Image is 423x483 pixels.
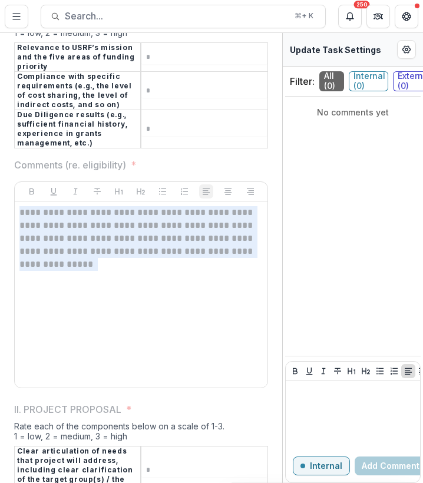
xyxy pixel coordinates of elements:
button: Bold [288,364,302,378]
th: Due Diligence results (e.g., sufficient financial history, experience in grants management, etc.) [15,110,141,148]
button: Get Help [395,5,418,28]
th: Compliance with specific requirements (e.g., the level of cost sharing, the level of indirect cos... [15,71,141,110]
button: Italicize [68,184,82,199]
button: Heading 2 [134,184,148,199]
div: 250 [354,1,370,9]
button: Align Center [221,184,235,199]
button: Align Right [243,184,257,199]
th: Relevance to USRF’s mission and the five areas of funding priority [15,42,141,71]
p: No comments yet [290,106,416,118]
button: Bullet List [156,184,170,199]
button: Strike [90,184,104,199]
div: ⌘ + K [292,9,316,22]
p: Internal [310,461,342,471]
button: Notifications [338,5,362,28]
button: Heading 2 [359,364,373,378]
div: Rate each of the components below on a scale of 1-3. 1 = low, 2 = medium, 3 = high [14,421,268,446]
button: Underline [47,184,61,199]
p: Comments (re. eligibility) [14,158,126,172]
span: All ( 0 ) [319,71,344,91]
button: Internal [293,456,350,475]
button: Toggle Menu [5,5,28,28]
button: Underline [302,364,316,378]
button: Heading 1 [345,364,359,378]
button: Ordered List [177,184,191,199]
button: Heading 1 [112,184,126,199]
p: Update Task Settings [290,44,381,56]
button: Italicize [316,364,331,378]
button: Partners [366,5,390,28]
p: Filter: [290,74,315,88]
button: Bullet List [373,364,387,378]
button: Search... [41,5,326,28]
button: Bold [25,184,39,199]
button: Strike [331,364,345,378]
span: Search... [65,11,287,22]
button: Ordered List [387,364,401,378]
button: Align Left [401,364,415,378]
p: II. PROJECT PROPOSAL [14,402,121,416]
span: Internal ( 0 ) [349,71,388,91]
button: Edit Form Settings [397,40,416,59]
button: Align Left [199,184,213,199]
